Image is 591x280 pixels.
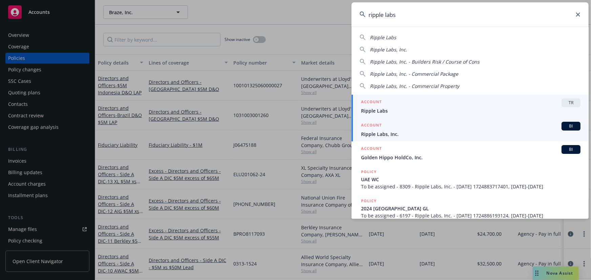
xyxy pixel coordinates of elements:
[361,122,382,130] h5: ACCOUNT
[361,168,377,175] h5: POLICY
[564,123,578,129] span: BI
[361,176,581,183] span: UAE WC
[564,100,578,106] span: TR
[370,34,396,41] span: Ripple Labs
[352,95,589,118] a: ACCOUNTTRRipple Labs
[564,146,578,153] span: BI
[361,107,581,114] span: Ripple Labs
[370,46,407,53] span: Ripple Labs, Inc.
[361,183,581,190] span: To be assigned - 8309 - Ripple Labs, Inc. - [DATE] 1724883717401, [DATE]-[DATE]
[370,71,458,77] span: Ripple Labs, Inc. - Commercial Package
[361,154,581,161] span: Golden Hippo HoldCo, Inc.
[352,2,589,27] input: Search...
[361,131,581,138] span: Ripple Labs, Inc.
[352,165,589,194] a: POLICYUAE WCTo be assigned - 8309 - Ripple Labs, Inc. - [DATE] 1724883717401, [DATE]-[DATE]
[361,197,377,204] h5: POLICY
[352,118,589,141] a: ACCOUNTBIRipple Labs, Inc.
[352,194,589,223] a: POLICY2024 [GEOGRAPHIC_DATA] GLTo be assigned - 6197 - Ripple Labs, Inc. - [DATE] 1724886193124, ...
[370,59,480,65] span: Ripple Labs, Inc. - Builders Risk / Course of Cons
[352,141,589,165] a: ACCOUNTBIGolden Hippo HoldCo, Inc.
[361,205,581,212] span: 2024 [GEOGRAPHIC_DATA] GL
[361,98,382,107] h5: ACCOUNT
[361,212,581,219] span: To be assigned - 6197 - Ripple Labs, Inc. - [DATE] 1724886193124, [DATE]-[DATE]
[361,145,382,153] h5: ACCOUNT
[370,83,459,89] span: Ripple Labs, Inc. - Commercial Property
